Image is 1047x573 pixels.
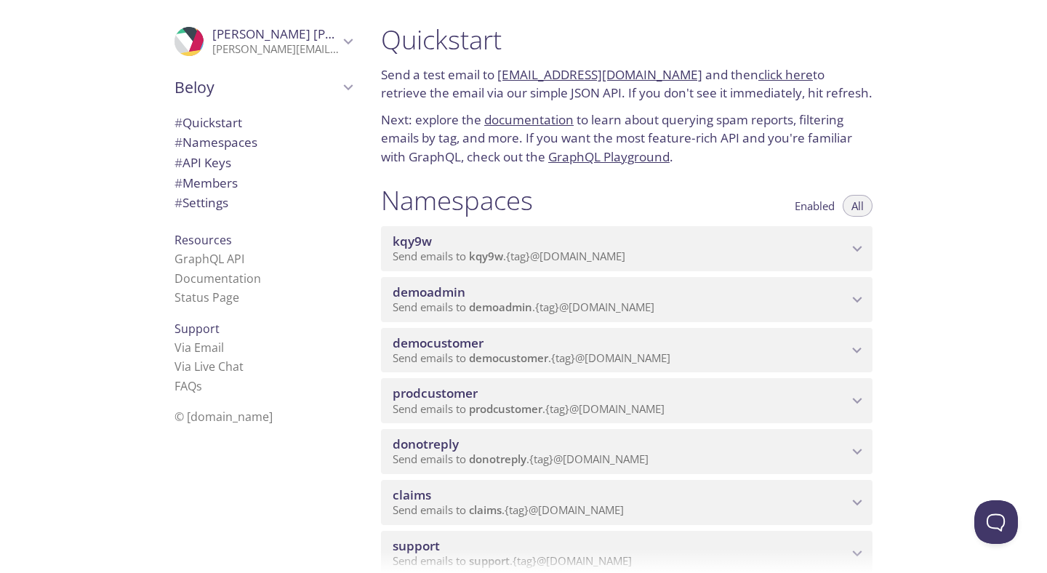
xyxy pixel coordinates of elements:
span: Quickstart [174,114,242,131]
a: GraphQL API [174,251,244,267]
span: Namespaces [174,134,257,151]
span: Send emails to . {tag} @[DOMAIN_NAME] [393,350,670,365]
span: kqy9w [393,233,432,249]
div: democustomer namespace [381,328,872,373]
span: donotreply [469,452,526,466]
span: Send emails to . {tag} @[DOMAIN_NAME] [393,502,624,517]
span: s [196,378,202,394]
span: # [174,114,182,131]
span: demoadmin [469,300,532,314]
span: democustomer [469,350,548,365]
span: support [393,537,440,554]
div: donotreply namespace [381,429,872,474]
a: Via Email [174,340,224,356]
p: Send a test email to and then to retrieve the email via our simple JSON API. If you don't see it ... [381,65,872,103]
span: donotreply [393,436,459,452]
span: democustomer [393,334,484,351]
span: Send emails to . {tag} @[DOMAIN_NAME] [393,452,649,466]
div: Dianne Villaflor [163,17,364,65]
a: documentation [484,111,574,128]
div: Team Settings [163,193,364,213]
div: Members [163,173,364,193]
a: Documentation [174,271,261,286]
a: Via Live Chat [174,358,244,374]
span: Beloy [174,77,339,97]
span: [PERSON_NAME] [PERSON_NAME] [212,25,412,42]
div: demoadmin namespace [381,277,872,322]
span: Settings [174,194,228,211]
button: Enabled [786,195,843,217]
span: prodcustomer [393,385,478,401]
div: claims namespace [381,480,872,525]
span: Send emails to . {tag} @[DOMAIN_NAME] [393,249,625,263]
iframe: Help Scout Beacon - Open [974,500,1018,544]
div: prodcustomer namespace [381,378,872,423]
span: API Keys [174,154,231,171]
span: Members [174,175,238,191]
div: Beloy [163,68,364,106]
h1: Namespaces [381,184,533,217]
a: Status Page [174,289,239,305]
div: kqy9w namespace [381,226,872,271]
span: claims [393,486,431,503]
span: Send emails to . {tag} @[DOMAIN_NAME] [393,300,654,314]
p: Next: explore the to learn about querying spam reports, filtering emails by tag, and more. If you... [381,111,872,167]
p: [PERSON_NAME][EMAIL_ADDRESS][DOMAIN_NAME] [212,42,339,57]
span: Resources [174,232,232,248]
span: # [174,154,182,171]
button: All [843,195,872,217]
span: Support [174,321,220,337]
span: claims [469,502,502,517]
a: GraphQL Playground [548,148,670,165]
span: © [DOMAIN_NAME] [174,409,273,425]
div: Quickstart [163,113,364,133]
a: click here [758,66,813,83]
span: # [174,194,182,211]
span: # [174,175,182,191]
span: kqy9w [469,249,503,263]
div: API Keys [163,153,364,173]
span: Send emails to . {tag} @[DOMAIN_NAME] [393,401,665,416]
span: prodcustomer [469,401,542,416]
a: [EMAIL_ADDRESS][DOMAIN_NAME] [497,66,702,83]
span: demoadmin [393,284,465,300]
h1: Quickstart [381,23,872,56]
div: Namespaces [163,132,364,153]
span: # [174,134,182,151]
a: FAQ [174,378,202,394]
